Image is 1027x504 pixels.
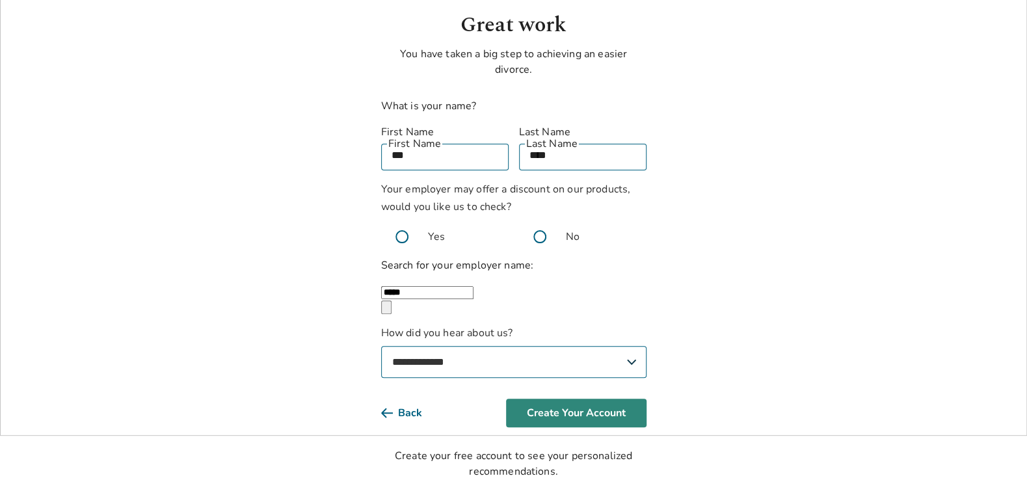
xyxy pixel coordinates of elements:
button: Back [381,399,443,427]
label: What is your name? [381,99,477,113]
label: Last Name [519,124,647,140]
label: Search for your employer name: [381,258,534,272]
span: No [566,229,580,245]
select: How did you hear about us? [381,346,647,378]
h1: Great work [381,10,647,41]
button: Create Your Account [506,399,647,427]
div: Create your free account to see your personalized recommendations. [381,448,647,479]
iframe: Chat Widget [962,442,1027,504]
label: First Name [381,124,509,140]
button: Clear [381,300,392,314]
span: Yes [428,229,445,245]
span: Your employer may offer a discount on our products, would you like us to check? [381,182,631,214]
p: You have taken a big step to achieving an easier divorce. [381,46,647,77]
label: How did you hear about us? [381,325,647,378]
